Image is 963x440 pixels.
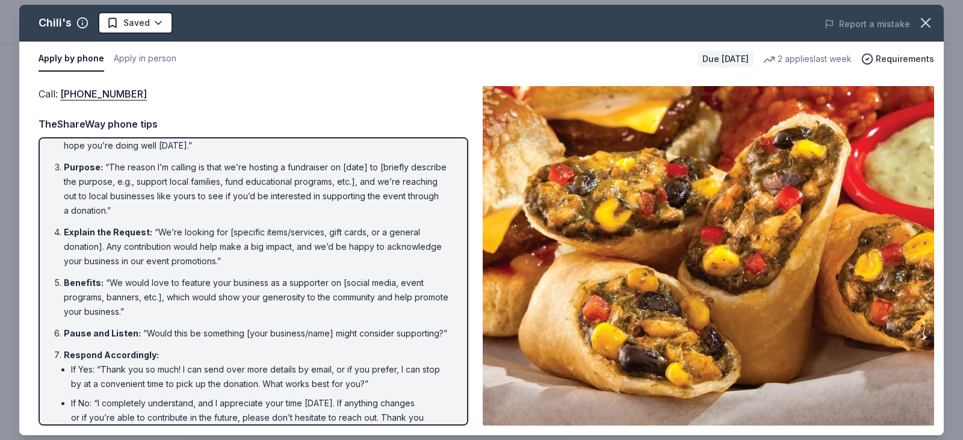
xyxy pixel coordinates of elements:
[64,124,450,153] li: “Hi, [Owner/Manager’s Name]. I’m [Your Name] with [Your Nonprofit’s Name], and I hope you’re doin...
[64,350,159,360] span: Respond Accordingly :
[876,52,934,66] span: Requirements
[64,225,450,268] li: “We’re looking for [specific items/services, gift cards, or a general donation]. Any contribution...
[64,162,103,172] span: Purpose :
[64,227,152,237] span: Explain the Request :
[39,116,468,132] div: TheShareWay phone tips
[763,52,852,66] div: 2 applies last week
[39,46,104,72] button: Apply by phone
[64,328,141,338] span: Pause and Listen :
[71,396,450,439] li: If No: “I completely understand, and I appreciate your time [DATE]. If anything changes or if you...
[825,17,910,31] button: Report a mistake
[114,46,176,72] button: Apply in person
[64,326,450,341] li: “Would this be something [your business/name] might consider supporting?”
[698,51,754,67] div: Due [DATE]
[64,276,450,319] li: “We would love to feature your business as a supporter on [social media, event programs, banners,...
[123,16,150,30] span: Saved
[39,88,147,100] span: Call :
[60,86,147,102] a: [PHONE_NUMBER]
[483,86,934,426] img: Image for Chili's
[39,13,72,33] div: Chili's
[861,52,934,66] button: Requirements
[64,277,104,288] span: Benefits :
[71,362,450,391] li: If Yes: “Thank you so much! I can send over more details by email, or if you prefer, I can stop b...
[64,160,450,218] li: “The reason I’m calling is that we’re hosting a fundraiser on [date] to [briefly describe the pur...
[98,12,173,34] button: Saved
